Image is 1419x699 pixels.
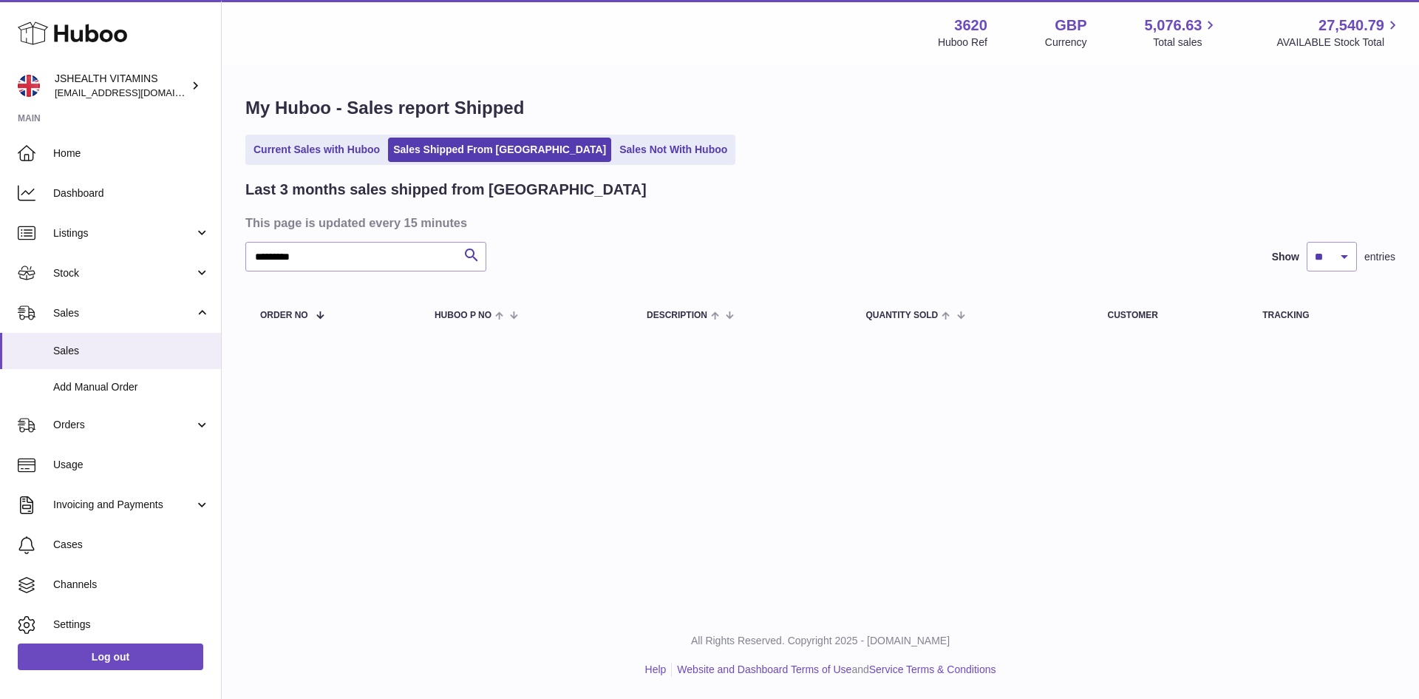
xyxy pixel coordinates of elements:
span: Cases [53,538,210,552]
a: Service Terms & Conditions [869,663,996,675]
h2: Last 3 months sales shipped from [GEOGRAPHIC_DATA] [245,180,647,200]
a: Help [645,663,667,675]
p: All Rights Reserved. Copyright 2025 - [DOMAIN_NAME] [234,634,1407,648]
span: Home [53,146,210,161]
a: Website and Dashboard Terms of Use [677,663,851,675]
span: Order No [260,311,308,320]
div: Huboo Ref [938,36,987,50]
span: Listings [53,226,194,240]
span: Stock [53,266,194,280]
a: 5,076.63 Total sales [1145,16,1219,50]
a: Sales Shipped From [GEOGRAPHIC_DATA] [388,138,611,162]
span: 27,540.79 [1318,16,1384,36]
span: Channels [53,578,210,592]
span: entries [1364,250,1395,264]
a: 27,540.79 AVAILABLE Stock Total [1276,16,1401,50]
div: Tracking [1262,311,1381,320]
span: Quantity Sold [865,311,938,320]
a: Log out [18,644,203,670]
a: Current Sales with Huboo [248,138,385,162]
label: Show [1272,250,1299,264]
span: [EMAIL_ADDRESS][DOMAIN_NAME] [55,87,217,98]
h3: This page is updated every 15 minutes [245,215,1392,231]
div: JSHEALTH VITAMINS [55,72,188,100]
h1: My Huboo - Sales report Shipped [245,96,1395,120]
strong: GBP [1055,16,1086,36]
span: Invoicing and Payments [53,498,194,512]
span: 5,076.63 [1145,16,1202,36]
span: Settings [53,618,210,632]
span: Huboo P no [435,311,491,320]
span: Orders [53,418,194,432]
a: Sales Not With Huboo [614,138,732,162]
span: Dashboard [53,186,210,200]
span: Add Manual Order [53,380,210,394]
span: Sales [53,344,210,358]
img: internalAdmin-3620@internal.huboo.com [18,75,40,97]
span: AVAILABLE Stock Total [1276,36,1401,50]
div: Currency [1045,36,1087,50]
span: Sales [53,306,194,320]
li: and [672,663,996,677]
div: Customer [1107,311,1233,320]
strong: 3620 [954,16,987,36]
span: Total sales [1153,36,1219,50]
span: Usage [53,458,210,472]
span: Description [647,311,707,320]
